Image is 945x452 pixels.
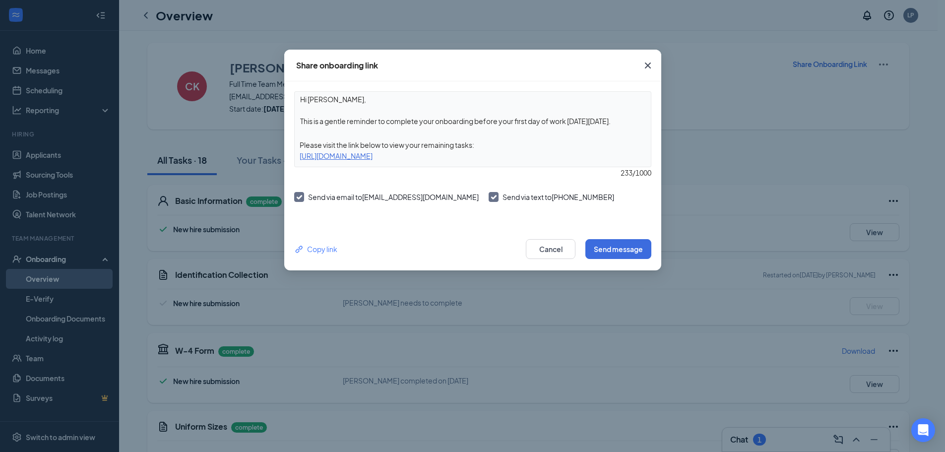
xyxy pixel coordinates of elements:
textarea: Hi [PERSON_NAME], This is a gentle reminder to complete your onboarding before your first day of ... [295,92,651,129]
button: Close [634,50,661,81]
button: Link Copy link [294,244,337,255]
svg: Link [294,244,305,255]
svg: Checkmark [295,193,303,201]
div: Copy link [294,244,337,255]
span: Send via text to [PHONE_NUMBER] [503,193,614,201]
button: Send message [585,239,651,259]
div: Please visit the link below to view your remaining tasks: [295,139,651,150]
div: 233 / 1000 [294,167,651,178]
span: Send via email to [EMAIL_ADDRESS][DOMAIN_NAME] [308,193,479,201]
div: Open Intercom Messenger [911,418,935,442]
svg: Cross [642,60,654,71]
div: [URL][DOMAIN_NAME] [295,150,651,161]
div: Share onboarding link [296,60,378,71]
button: Cancel [526,239,575,259]
svg: Checkmark [489,193,498,201]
